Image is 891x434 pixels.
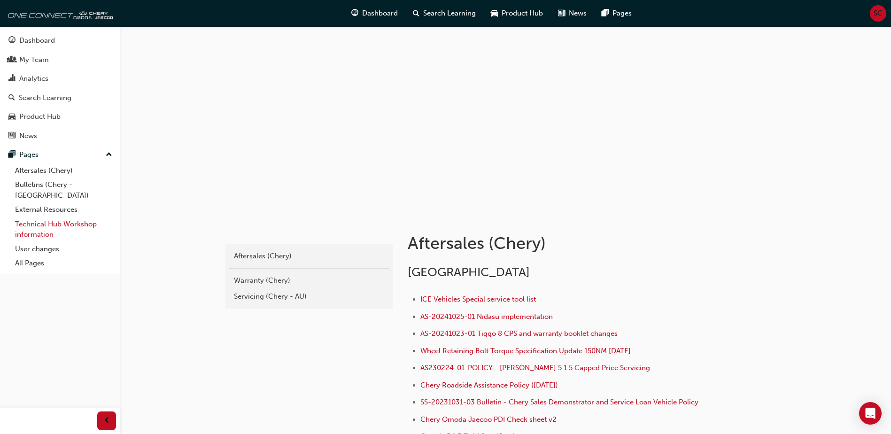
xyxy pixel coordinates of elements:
[11,163,116,178] a: Aftersales (Chery)
[408,265,530,279] span: [GEOGRAPHIC_DATA]
[594,4,639,23] a: pages-iconPages
[413,8,419,19] span: search-icon
[11,202,116,217] a: External Resources
[874,8,883,19] span: SC
[234,291,384,302] div: Servicing (Chery - AU)
[4,89,116,107] a: Search Learning
[8,113,15,121] span: car-icon
[4,127,116,145] a: News
[8,132,15,140] span: news-icon
[420,381,558,389] a: Chery Roadside Assistance Policy ([DATE])
[8,94,15,102] span: search-icon
[103,415,110,427] span: prev-icon
[491,8,498,19] span: car-icon
[4,146,116,163] button: Pages
[19,131,37,141] div: News
[362,8,398,19] span: Dashboard
[19,111,61,122] div: Product Hub
[4,70,116,87] a: Analytics
[4,32,116,49] a: Dashboard
[408,233,716,254] h1: Aftersales (Chery)
[229,248,389,264] a: Aftersales (Chery)
[229,272,389,289] a: Warranty (Chery)
[558,8,565,19] span: news-icon
[11,256,116,271] a: All Pages
[483,4,550,23] a: car-iconProduct Hub
[4,30,116,146] button: DashboardMy TeamAnalyticsSearch LearningProduct HubNews
[420,347,631,355] a: Wheel Retaining Bolt Torque Specification Update 150NM [DATE]
[602,8,609,19] span: pages-icon
[344,4,405,23] a: guage-iconDashboard
[5,4,113,23] img: oneconnect
[4,108,116,125] a: Product Hub
[11,217,116,242] a: Technical Hub Workshop information
[550,4,594,23] a: news-iconNews
[8,151,15,159] span: pages-icon
[19,149,39,160] div: Pages
[234,251,384,262] div: Aftersales (Chery)
[420,398,698,406] a: SS-20231031-03 Bulletin - Chery Sales Demonstrator and Service Loan Vehicle Policy
[19,93,71,103] div: Search Learning
[612,8,632,19] span: Pages
[569,8,587,19] span: News
[870,5,886,22] button: SC
[420,295,536,303] a: ICE Vehicles Special service tool list
[229,288,389,305] a: Servicing (Chery - AU)
[420,312,553,321] a: AS-20241025-01 Nidasu implementation
[8,56,15,64] span: people-icon
[420,364,650,372] a: AS230224-01-POLICY - [PERSON_NAME] 5 1.5 Capped Price Servicing
[8,75,15,83] span: chart-icon
[423,8,476,19] span: Search Learning
[420,415,557,424] a: Chery Omoda Jaecoo PDI Check sheet v2
[502,8,543,19] span: Product Hub
[11,178,116,202] a: Bulletins (Chery - [GEOGRAPHIC_DATA])
[351,8,358,19] span: guage-icon
[19,54,49,65] div: My Team
[4,51,116,69] a: My Team
[8,37,15,45] span: guage-icon
[405,4,483,23] a: search-iconSearch Learning
[19,73,48,84] div: Analytics
[420,329,618,338] a: AS-20241023-01 Tiggo 8 CPS and warranty booklet changes
[19,35,55,46] div: Dashboard
[11,242,116,256] a: User changes
[106,149,112,161] span: up-icon
[234,275,384,286] div: Warranty (Chery)
[859,402,882,425] div: Open Intercom Messenger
